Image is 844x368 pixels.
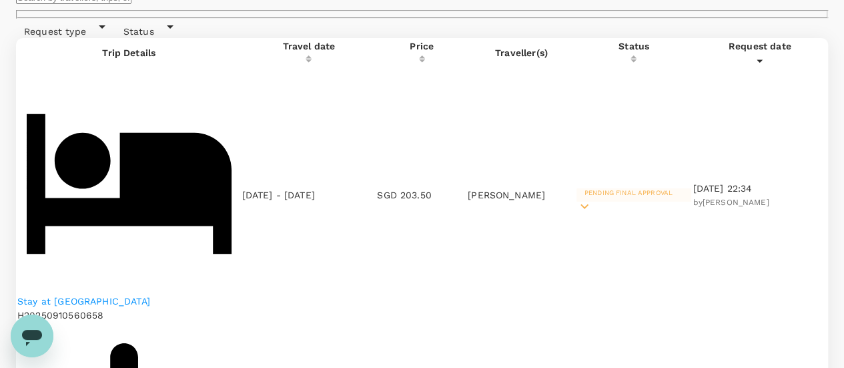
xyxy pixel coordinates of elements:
[468,188,575,202] p: [PERSON_NAME]
[115,26,162,37] span: Status
[693,182,827,195] p: [DATE] 22:34
[468,46,575,59] p: Traveller(s)
[115,19,178,38] div: Status
[16,26,94,37] span: Request type
[693,39,827,53] div: Request date
[377,188,466,202] p: SGD 203.50
[17,310,103,321] span: H20250910560658
[576,39,692,53] div: Status
[17,46,241,59] p: Trip Details
[242,188,315,202] p: [DATE] - [DATE]
[17,295,241,308] a: Stay at [GEOGRAPHIC_DATA]
[576,189,681,196] span: Pending final approval
[693,198,769,207] span: by
[11,315,53,357] iframe: Button to launch messaging window
[377,39,466,53] div: Price
[576,188,692,202] div: Pending final approval
[16,19,110,38] div: Request type
[242,39,376,53] div: Travel date
[703,198,769,207] span: [PERSON_NAME]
